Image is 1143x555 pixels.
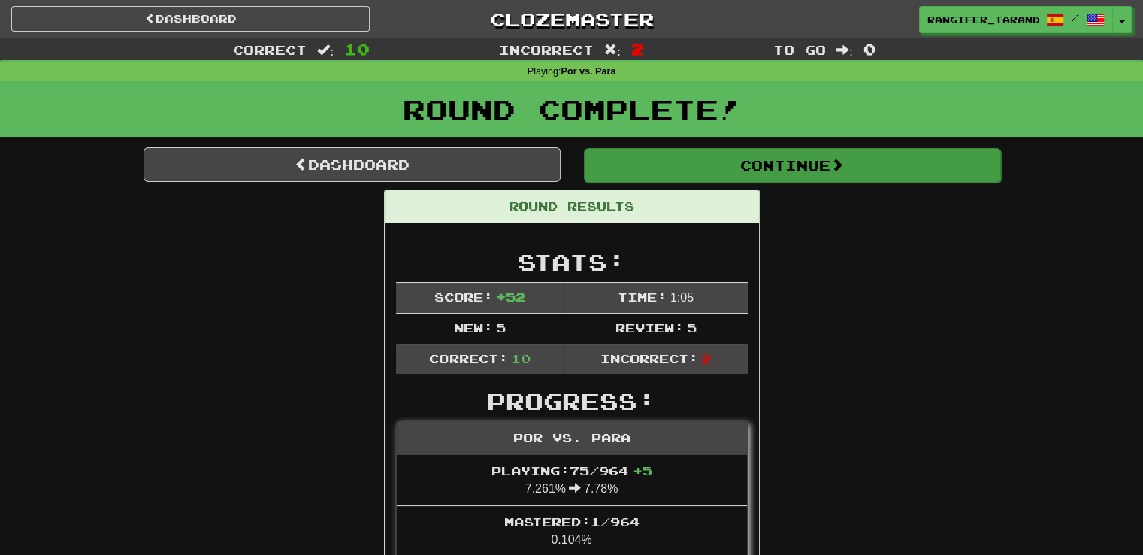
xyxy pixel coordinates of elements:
div: Round Results [385,190,759,223]
h1: Round Complete! [5,94,1138,124]
span: Incorrect: [600,351,698,365]
strong: Por vs. Para [561,66,616,77]
span: 5 [496,320,506,335]
h2: Stats: [396,250,748,274]
span: : [836,44,853,56]
span: Time: [618,290,667,304]
a: rangifer_tarandus / [919,6,1113,33]
button: Continue [584,148,1001,183]
a: Dashboard [144,147,561,182]
span: 2 [701,351,711,365]
a: Dashboard [11,6,370,32]
span: Incorrect [499,42,594,57]
span: Review: [615,320,683,335]
span: 1 : 0 5 [670,291,694,304]
li: 7.261% 7.78% [397,455,747,506]
span: New: [454,320,493,335]
span: To go [773,42,826,57]
span: : [604,44,621,56]
span: / [1072,12,1079,23]
span: 10 [344,40,370,58]
h2: Progress: [396,389,748,414]
span: Correct: [429,351,507,365]
span: 2 [631,40,644,58]
span: 0 [863,40,876,58]
a: Clozemaster [392,6,751,32]
span: Correct [233,42,307,57]
span: + 52 [496,290,525,304]
div: Por vs. Para [397,422,747,455]
span: 10 [511,351,531,365]
span: 5 [687,320,697,335]
span: Mastered: 1 / 964 [504,514,640,529]
span: : [317,44,334,56]
span: Playing: 75 / 964 [491,463,652,478]
span: + 5 [633,463,652,478]
span: Score: [434,290,493,304]
span: rangifer_tarandus [927,13,1039,26]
